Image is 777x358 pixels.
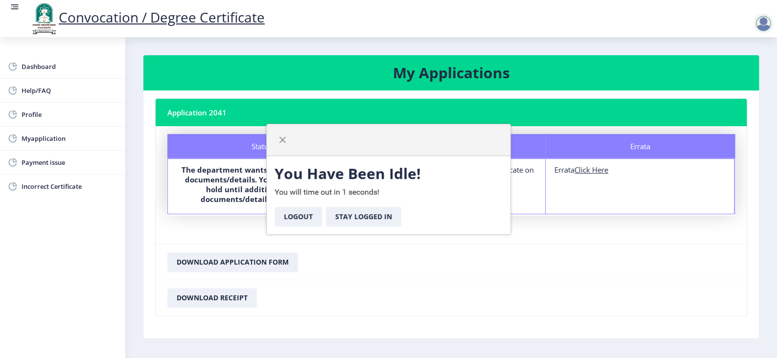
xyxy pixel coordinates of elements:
nb-card-header: Application 2041 [156,99,747,126]
u: Click Here [574,165,608,175]
button: Stay Logged In [326,207,401,226]
span: Payment issue [22,157,117,168]
div: Errata [554,165,725,175]
button: Download Receipt [167,288,257,308]
div: You will time out in 1 seconds! [267,156,510,234]
span: Incorrect Certificate [22,180,117,192]
h3: My Applications [155,63,747,83]
b: The department wants additional/updated documents/details. Your application is on hold until addi... [182,165,343,204]
span: Myapplication [22,133,117,144]
a: Convocation / Degree Certificate [29,8,265,26]
span: Profile [22,109,117,120]
span: Help/FAQ [22,85,117,96]
h3: You Have Been Idle! [274,164,503,183]
button: Download Application Form [167,252,298,272]
button: Logout [274,207,322,226]
span: Dashboard [22,61,117,72]
div: Status [167,134,357,158]
img: logo [29,2,59,35]
div: Errata [546,134,735,158]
